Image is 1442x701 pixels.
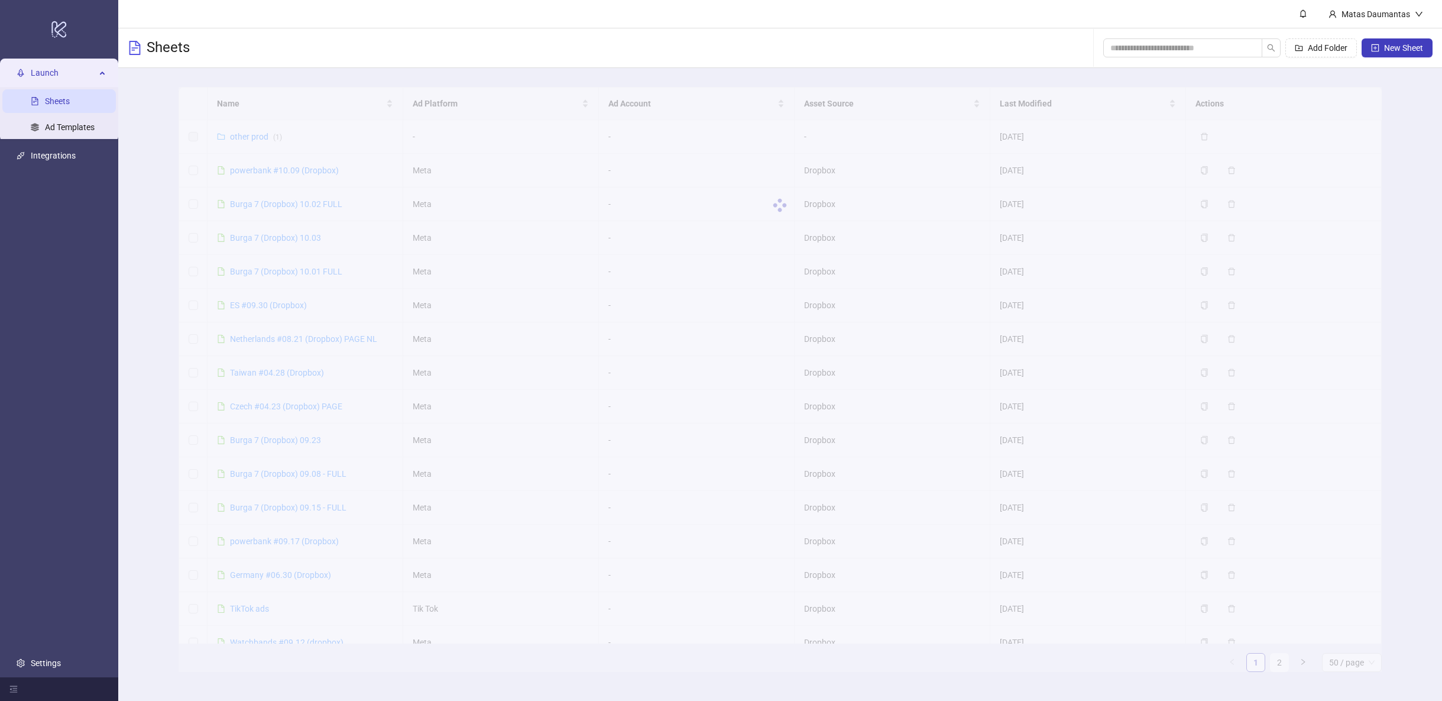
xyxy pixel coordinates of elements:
span: Launch [31,61,96,85]
span: bell [1299,9,1307,18]
span: folder-add [1295,44,1303,52]
div: Matas Daumantas [1337,8,1415,21]
a: Settings [31,658,61,668]
span: search [1267,44,1275,52]
span: file-text [128,41,142,55]
span: user [1328,10,1337,18]
span: menu-fold [9,685,18,693]
span: Add Folder [1308,43,1347,53]
button: Add Folder [1285,38,1357,57]
a: Ad Templates [45,122,95,132]
span: rocket [17,69,25,77]
button: New Sheet [1362,38,1433,57]
span: New Sheet [1384,43,1423,53]
span: down [1415,10,1423,18]
a: Sheets [45,96,70,106]
span: plus-square [1371,44,1379,52]
a: Integrations [31,151,76,160]
h3: Sheets [147,38,190,57]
